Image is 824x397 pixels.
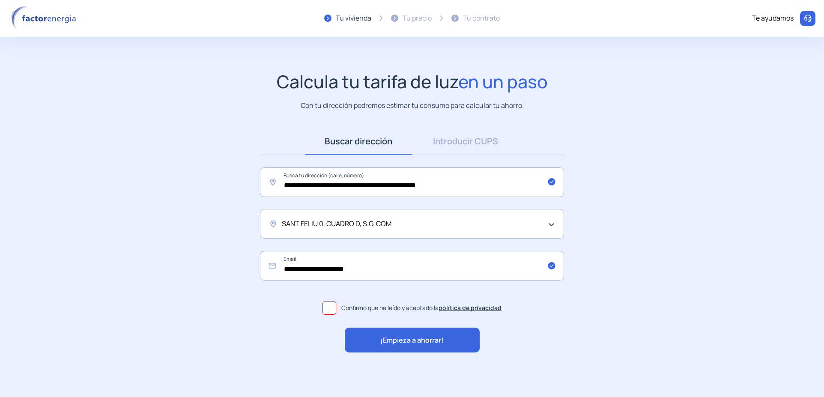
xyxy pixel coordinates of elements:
[403,13,432,24] div: Tu precio
[380,335,444,346] span: ¡Empieza a ahorrar!
[463,13,500,24] div: Tu contrato
[277,71,548,92] h1: Calcula tu tarifa de luz
[412,128,519,155] a: Introducir CUPS
[439,304,502,312] a: política de privacidad
[458,69,548,93] span: en un paso
[336,13,371,24] div: Tu vivienda
[9,6,81,31] img: logo factor
[305,128,412,155] a: Buscar dirección
[752,13,794,24] div: Te ayudamos
[282,218,391,230] span: SANT FELIU 0, CUADRO D, S.G. COM
[341,303,502,313] span: Confirmo que he leído y aceptado la
[301,100,524,111] p: Con tu dirección podremos estimar tu consumo para calcular tu ahorro.
[803,14,812,23] img: llamar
